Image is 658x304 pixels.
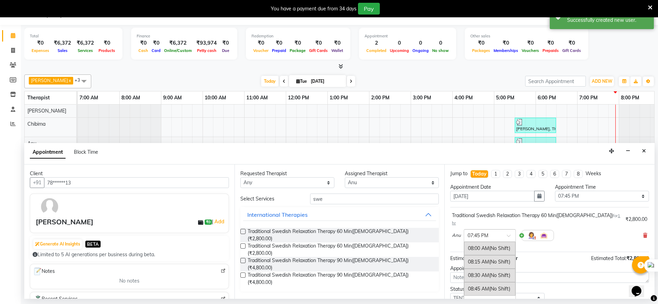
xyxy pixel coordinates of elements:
[30,33,117,39] div: Total
[33,239,82,249] button: Generate AI Insights
[243,208,436,221] button: International Therapies
[330,48,345,53] span: Wallet
[248,257,434,271] span: Traditional Swedish Relaxation Therapy 90 Min([DEMOGRAPHIC_DATA]) (₹4,800.00)
[430,48,451,53] span: No show
[494,93,516,103] a: 5:00 PM
[288,48,307,53] span: Package
[27,95,50,101] span: Therapist
[450,170,468,177] div: Jump to
[212,217,225,226] span: |
[30,146,66,159] span: Appointment
[85,241,101,247] span: BETA
[97,39,117,47] div: ₹0
[27,108,66,114] span: [PERSON_NAME]
[527,231,536,240] img: Hairdresser.png
[220,48,231,53] span: Due
[369,93,391,103] a: 2:00 PM
[162,48,194,53] span: Online/Custom
[365,48,388,53] span: Completed
[520,39,541,47] div: ₹0
[464,242,515,255] div: 08:00 AM
[120,93,142,103] a: 8:00 AM
[411,39,430,47] div: 0
[625,216,647,223] div: ₹2,800.00
[68,78,71,83] a: x
[195,48,218,53] span: Petty cash
[450,286,544,293] div: Status
[450,191,534,202] input: yyyy-mm-dd
[33,295,78,303] span: Recent Services
[74,39,97,47] div: ₹6,372
[567,17,649,24] div: Successfully created new user.
[388,39,411,47] div: 0
[76,48,95,53] span: Services
[578,93,599,103] a: 7:00 PM
[472,170,487,178] div: Today
[629,276,651,297] iframe: chat widget
[450,184,544,191] div: Appointment Date
[591,255,626,261] span: Estimated Total:
[248,271,434,286] span: Traditional Swedish Relaxation Therapy 90 Min([DEMOGRAPHIC_DATA]) (₹4,800.00)
[527,170,536,178] li: 4
[388,48,411,53] span: Upcoming
[248,228,434,242] span: Traditional Swedish Relaxation Therapy 60 Min([DEMOGRAPHIC_DATA]) (₹2,800.00)
[30,177,44,188] button: +91
[270,39,288,47] div: ₹0
[240,170,334,177] div: Requested Therapist
[270,48,288,53] span: Prepaid
[489,286,510,292] span: (No Shift)
[251,33,345,39] div: Redemption
[251,39,270,47] div: ₹0
[464,269,515,282] div: 08:30 AM
[150,48,162,53] span: Card
[137,48,150,53] span: Cash
[150,39,162,47] div: ₹0
[489,272,510,278] span: (No Shift)
[538,170,547,178] li: 5
[235,195,305,203] div: Select Services
[288,39,307,47] div: ₹0
[220,39,232,47] div: ₹0
[470,39,492,47] div: ₹0
[36,217,93,227] div: [PERSON_NAME]
[40,197,60,217] img: avatar
[464,255,515,269] div: 08:15 AM
[503,170,512,178] li: 2
[247,211,308,219] div: International Therapies
[194,39,220,47] div: ₹93,974
[515,119,555,132] div: [PERSON_NAME], TK01, 05:30 PM-06:30 PM, Traditional Swedish Relaxation Therapy 60 Min([DEMOGRAPHI...
[540,231,548,240] img: Interior.png
[27,140,36,146] span: Anu
[205,220,212,225] span: ₹0
[309,76,343,87] input: 2025-09-02
[492,48,520,53] span: Memberships
[561,39,583,47] div: ₹0
[492,39,520,47] div: ₹0
[75,77,85,83] span: +3
[574,170,583,178] li: 8
[30,39,51,47] div: ₹0
[464,282,515,296] div: 08:45 AM
[470,48,492,53] span: Packages
[74,149,98,155] span: Block Time
[541,48,561,53] span: Prepaids
[365,33,451,39] div: Appointment
[162,39,194,47] div: ₹6,372
[97,48,117,53] span: Products
[515,138,555,151] div: [PERSON_NAME], TK02, 05:30 PM-06:30 PM, Balinese Massage Therapy 60 Min([DEMOGRAPHIC_DATA])
[137,33,232,39] div: Finance
[286,93,311,103] a: 12:00 PM
[411,48,430,53] span: Ongoing
[56,48,69,53] span: Sales
[345,170,439,177] div: Assigned Therapist
[307,39,330,47] div: ₹0
[330,39,345,47] div: ₹0
[561,48,583,53] span: Gift Cards
[562,170,571,178] li: 7
[294,79,309,84] span: Tue
[213,217,225,226] a: Add
[328,93,350,103] a: 1:00 PM
[491,170,500,178] li: 1
[536,93,558,103] a: 6:00 PM
[555,184,649,191] div: Appointment Time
